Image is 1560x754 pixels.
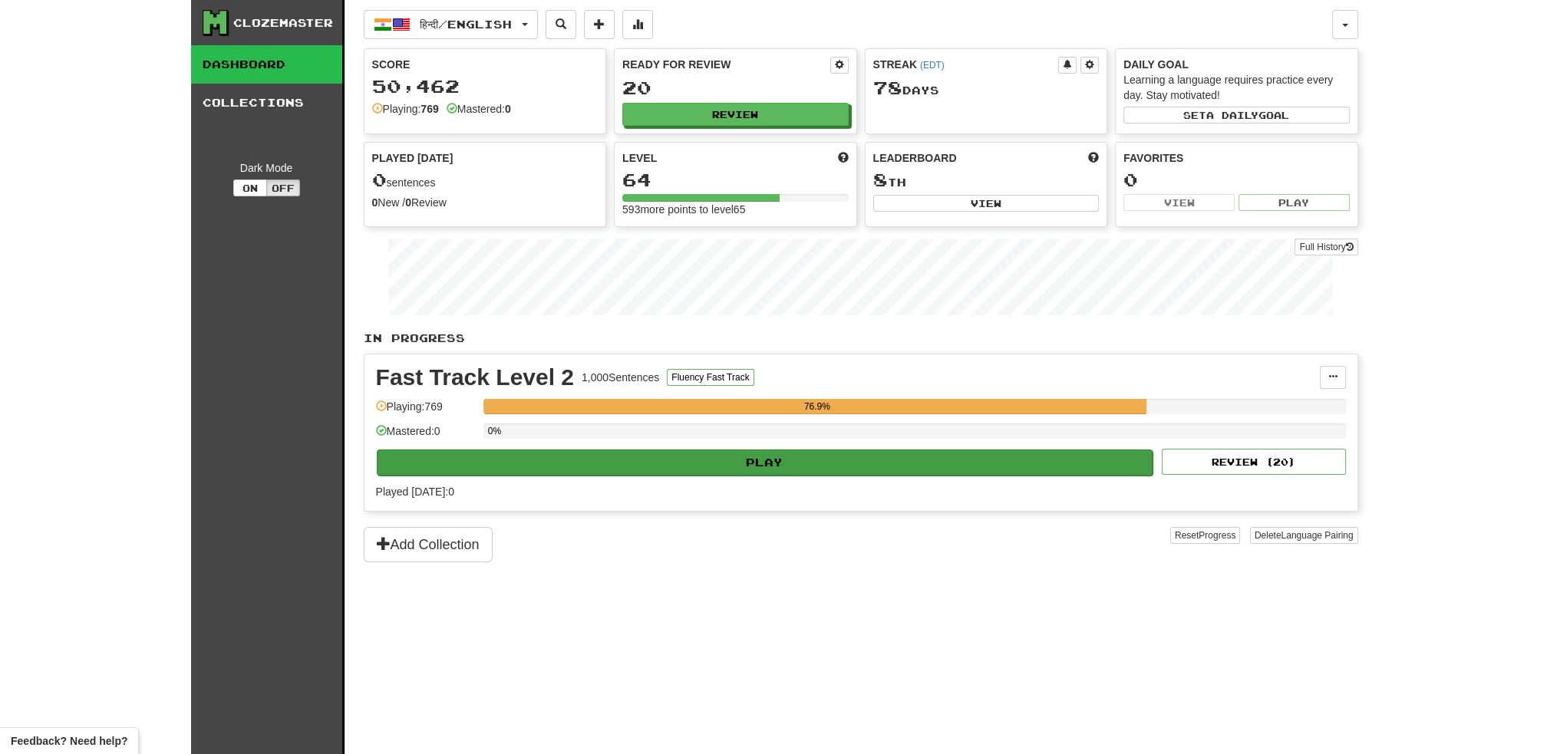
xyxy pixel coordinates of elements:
[364,10,538,39] button: हिन्दी/English
[377,449,1153,476] button: Play
[376,486,454,498] span: Played [DATE]: 0
[11,733,127,749] span: Open feedback widget
[364,527,493,562] button: Add Collection
[1088,150,1099,166] span: This week in points, UTC
[1123,57,1350,72] div: Daily Goal
[873,195,1100,212] button: View
[622,202,849,217] div: 593 more points to level 65
[873,77,902,98] span: 78
[873,150,957,166] span: Leaderboard
[505,103,511,115] strong: 0
[1123,194,1235,211] button: View
[372,77,599,96] div: 50,462
[233,15,333,31] div: Clozemaster
[372,195,599,210] div: New / Review
[1281,530,1353,541] span: Language Pairing
[372,170,599,190] div: sentences
[233,179,267,196] button: On
[372,101,439,117] div: Playing:
[622,170,849,189] div: 64
[873,78,1100,98] div: Day s
[376,366,575,389] div: Fast Track Level 2
[1123,107,1350,123] button: Seta dailygoal
[584,10,615,39] button: Add sentence to collection
[447,101,511,117] div: Mastered:
[622,103,849,126] button: Review
[266,179,300,196] button: Off
[191,45,342,84] a: Dashboard
[420,18,512,31] span: हिन्दी / English
[488,399,1146,414] div: 76.9%
[405,196,411,209] strong: 0
[376,399,476,424] div: Playing: 769
[1250,527,1358,544] button: DeleteLanguage Pairing
[1123,150,1350,166] div: Favorites
[1295,239,1357,255] a: Full History
[873,57,1059,72] div: Streak
[372,150,453,166] span: Played [DATE]
[582,370,659,385] div: 1,000 Sentences
[1238,194,1350,211] button: Play
[421,103,438,115] strong: 769
[1123,170,1350,189] div: 0
[622,150,657,166] span: Level
[1170,527,1240,544] button: ResetProgress
[1199,530,1235,541] span: Progress
[667,369,754,386] button: Fluency Fast Track
[546,10,576,39] button: Search sentences
[622,78,849,97] div: 20
[364,331,1358,346] p: In Progress
[376,423,476,449] div: Mastered: 0
[372,169,387,190] span: 0
[622,57,830,72] div: Ready for Review
[191,84,342,122] a: Collections
[1123,72,1350,103] div: Learning a language requires practice every day. Stay motivated!
[838,150,849,166] span: Score more points to level up
[873,170,1100,190] div: th
[1162,449,1346,475] button: Review (20)
[1206,110,1258,120] span: a daily
[372,57,599,72] div: Score
[372,196,378,209] strong: 0
[920,60,945,71] a: (EDT)
[622,10,653,39] button: More stats
[203,160,331,176] div: Dark Mode
[873,169,888,190] span: 8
